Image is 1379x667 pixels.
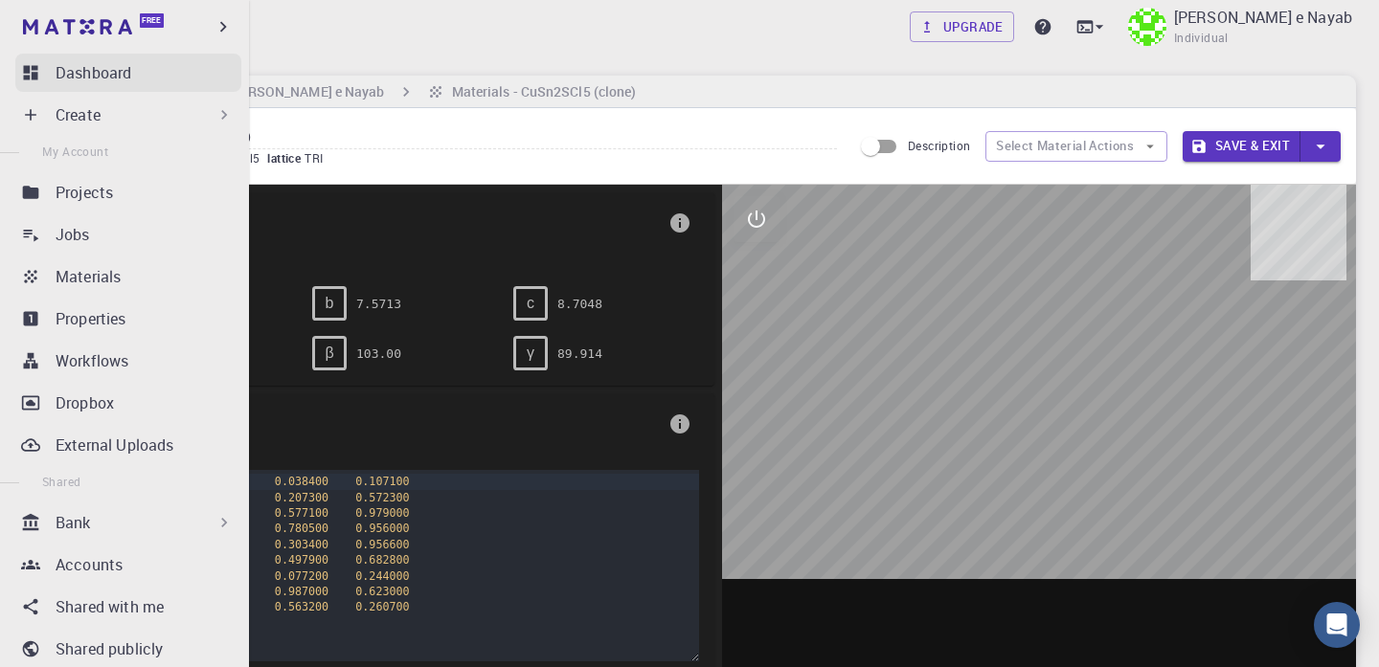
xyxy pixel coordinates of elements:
a: Workflows [15,342,241,380]
span: 0.563200 [275,600,328,613]
div: Create [15,96,241,134]
a: Dropbox [15,384,241,422]
a: Projects [15,173,241,211]
span: 0.207300 [275,491,328,504]
a: Accounts [15,545,241,584]
a: External Uploads [15,426,241,464]
a: Upgrade [910,11,1014,42]
span: Description [908,138,970,153]
span: 0.260700 [355,600,409,613]
span: 0.497900 [275,553,328,567]
h6: [PERSON_NAME] e Nayab [219,81,384,102]
p: Create [56,103,101,126]
img: Durr e Nayab [1128,8,1166,46]
pre: 89.914 [557,337,602,370]
nav: breadcrumb [96,81,640,102]
p: [PERSON_NAME] e Nayab [1174,6,1352,29]
span: 0.987000 [275,585,328,598]
p: Shared with me [56,595,164,618]
span: 0.303400 [275,538,328,551]
p: Jobs [56,223,90,246]
a: Dashboard [15,54,241,92]
button: info [661,405,699,443]
a: Properties [15,300,241,338]
span: β [325,345,333,362]
p: Dropbox [56,391,114,414]
span: Basis [111,409,661,439]
a: Shared with me [15,588,241,626]
span: 0.244000 [355,569,409,583]
span: γ [527,345,534,362]
pre: 8.7048 [557,287,602,321]
pre: 7.5713 [356,287,401,321]
span: 0.956000 [355,522,409,535]
p: Workflows [56,349,128,372]
button: Select Material Actions [985,131,1167,162]
p: Projects [56,181,113,204]
span: My Account [42,144,108,159]
button: Save & Exit [1183,131,1300,162]
a: Materials [15,257,241,296]
span: TRI [305,150,330,166]
p: External Uploads [56,434,173,456]
p: Properties [56,307,126,330]
span: Shared [42,474,80,489]
span: 0.107100 [355,475,409,488]
p: Dashboard [56,61,131,84]
h6: Materials - CuSn2SCl5 (clone) [444,81,637,102]
span: Individual [1174,29,1229,48]
div: Bank [15,503,241,542]
span: 0.623000 [355,585,409,598]
span: 0.682800 [355,553,409,567]
div: Open Intercom Messenger [1314,602,1360,648]
p: Materials [56,265,121,288]
span: 0.077200 [275,569,328,583]
span: 0.979000 [355,506,409,520]
img: logo [23,19,132,34]
span: 0.038400 [275,475,328,488]
p: Accounts [56,553,123,576]
span: 0.780500 [275,522,328,535]
span: lattice [267,150,305,166]
p: Bank [56,511,91,534]
span: Support [40,13,109,31]
span: b [326,295,334,312]
span: c [527,295,534,312]
span: TRI [111,238,661,256]
p: Shared publicly [56,637,163,660]
span: 0.577100 [275,506,328,520]
span: 0.956600 [355,538,409,551]
span: 0.572300 [355,491,409,504]
span: Lattice [111,208,661,238]
pre: 103.00 [356,337,401,370]
button: info [661,204,699,242]
a: Jobs [15,215,241,254]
